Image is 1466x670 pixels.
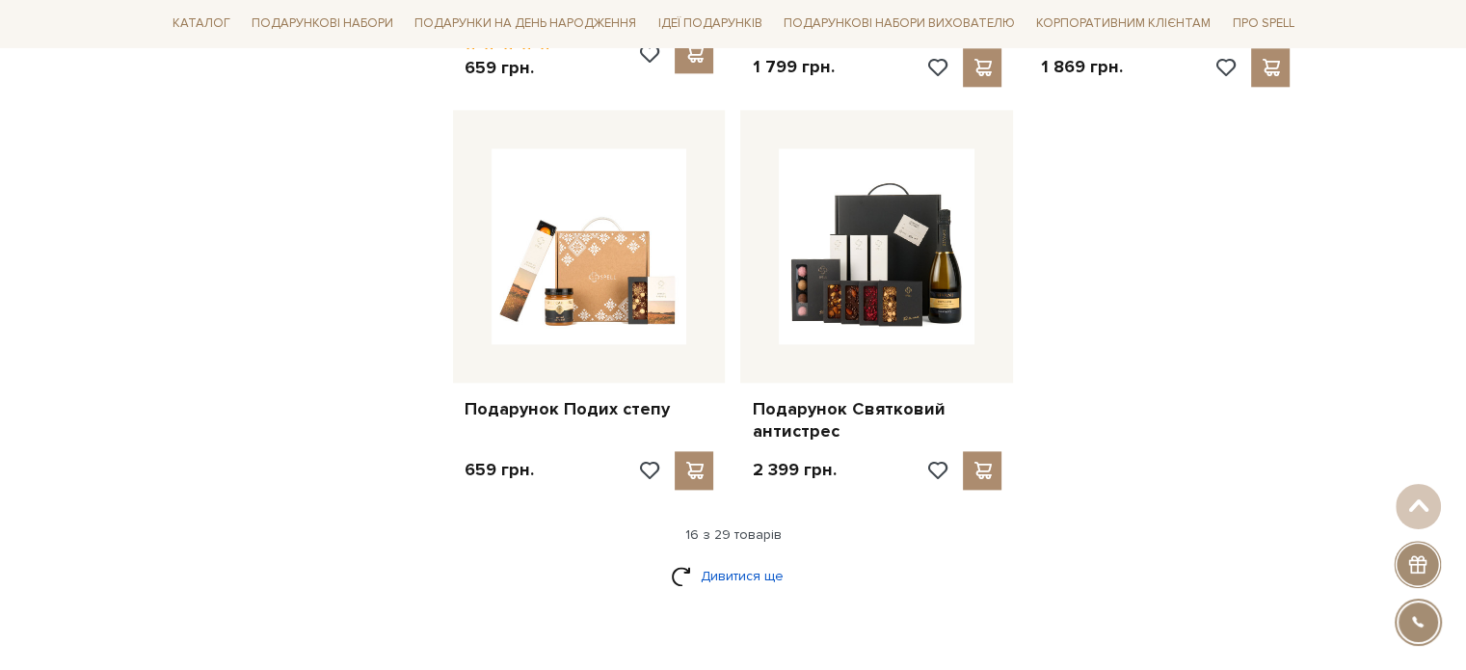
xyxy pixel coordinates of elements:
[165,10,238,40] a: Каталог
[1040,56,1122,78] p: 1 869 грн.
[752,56,834,78] p: 1 799 грн.
[650,10,769,40] a: Ідеї подарунків
[465,459,534,481] p: 659 грн.
[465,398,714,420] a: Подарунок Подих степу
[776,8,1023,40] a: Подарункові набори вихователю
[407,10,644,40] a: Подарунки на День народження
[1028,8,1218,40] a: Корпоративним клієнтам
[157,526,1310,544] div: 16 з 29 товарів
[752,398,1001,443] a: Подарунок Святковий антистрес
[1224,10,1301,40] a: Про Spell
[671,559,796,593] a: Дивитися ще
[752,459,836,481] p: 2 399 грн.
[465,57,552,79] p: 659 грн.
[244,10,401,40] a: Подарункові набори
